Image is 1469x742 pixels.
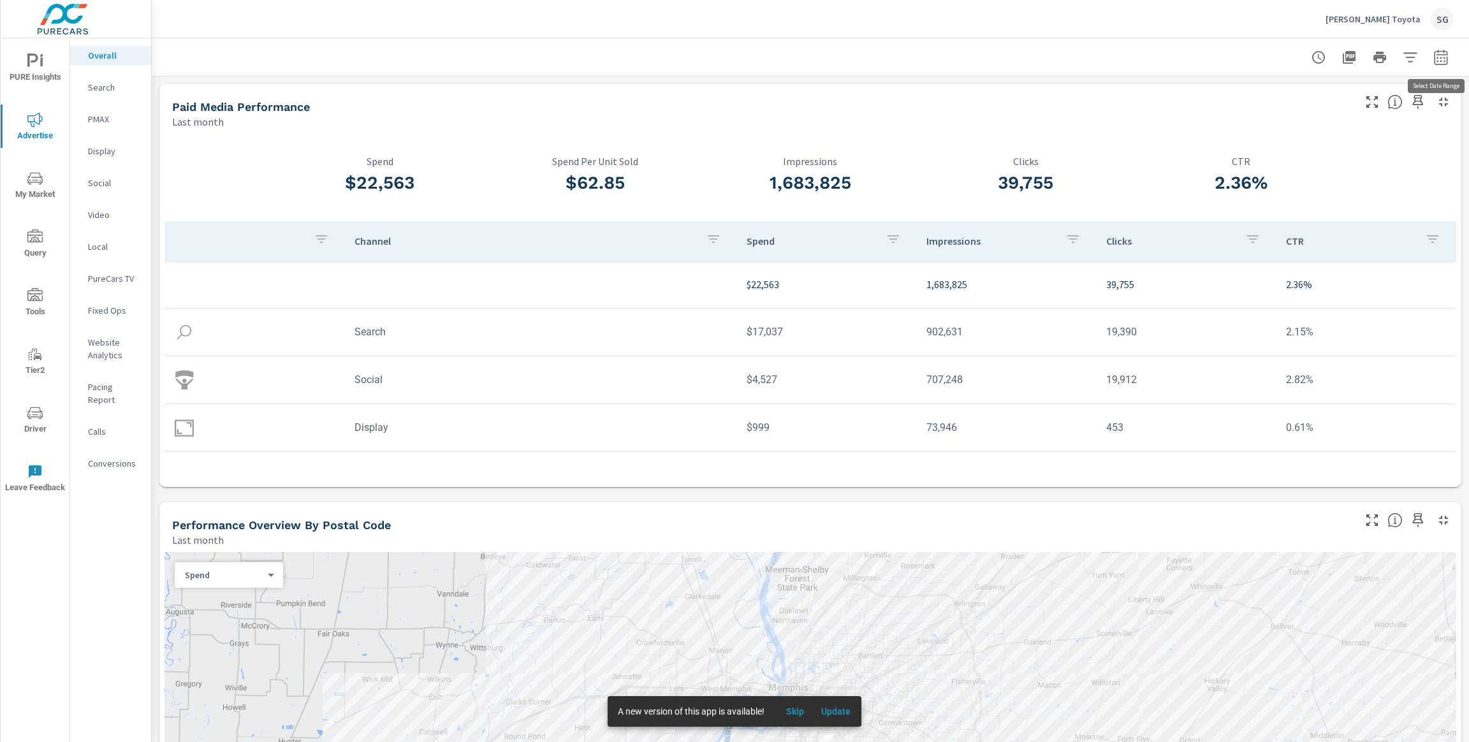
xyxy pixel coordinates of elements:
[747,235,875,247] p: Spend
[1336,45,1362,70] button: "Export Report to PDF"
[703,172,918,194] h3: 1,683,825
[175,569,273,581] div: Spend
[70,78,151,97] div: Search
[918,172,1134,194] h3: 39,755
[88,304,141,317] p: Fixed Ops
[272,172,488,194] h3: $22,563
[736,411,916,444] td: $999
[1276,411,1456,444] td: 0.61%
[272,156,488,167] p: Spend
[926,235,1055,247] p: Impressions
[70,110,151,129] div: PMAX
[70,237,151,256] div: Local
[918,156,1134,167] p: Clicks
[4,171,66,202] span: My Market
[916,316,1096,348] td: 902,631
[1133,172,1348,194] h3: 2.36%
[775,701,815,722] button: Skip
[354,235,696,247] p: Channel
[926,277,1086,292] p: 1,683,825
[1433,510,1454,530] button: Minimize Widget
[4,405,66,437] span: Driver
[88,336,141,361] p: Website Analytics
[175,370,194,389] img: icon-social.svg
[70,422,151,441] div: Calls
[70,142,151,161] div: Display
[175,418,194,437] img: icon-display.svg
[88,457,141,470] p: Conversions
[1387,513,1403,528] span: Understand performance data by postal code. Individual postal codes can be selected and expanded ...
[916,411,1096,444] td: 73,946
[185,569,263,581] p: Spend
[1286,235,1415,247] p: CTR
[88,49,141,62] p: Overall
[1408,510,1428,530] span: Save this to your personalized report
[736,316,916,348] td: $17,037
[1106,277,1266,292] p: 39,755
[4,347,66,378] span: Tier2
[70,301,151,320] div: Fixed Ops
[916,363,1096,396] td: 707,248
[736,363,916,396] td: $4,527
[821,706,851,717] span: Update
[88,425,141,438] p: Calls
[1398,45,1423,70] button: Apply Filters
[1326,13,1421,25] p: [PERSON_NAME] Toyota
[1096,363,1276,396] td: 19,912
[1,38,69,507] div: nav menu
[88,240,141,253] p: Local
[4,288,66,319] span: Tools
[488,172,703,194] h3: $62.85
[344,316,736,348] td: Search
[780,706,810,717] span: Skip
[344,411,736,444] td: Display
[1276,363,1456,396] td: 2.82%
[1433,92,1454,112] button: Minimize Widget
[70,205,151,224] div: Video
[175,323,194,342] img: icon-search.svg
[4,112,66,143] span: Advertise
[172,114,224,129] p: Last month
[4,229,66,261] span: Query
[1096,411,1276,444] td: 453
[618,706,764,717] span: A new version of this app is available!
[70,333,151,365] div: Website Analytics
[1096,316,1276,348] td: 19,390
[1286,277,1445,292] p: 2.36%
[88,381,141,406] p: Pacing Report
[70,46,151,65] div: Overall
[88,145,141,157] p: Display
[70,269,151,288] div: PureCars TV
[1106,235,1235,247] p: Clicks
[88,177,141,189] p: Social
[70,173,151,193] div: Social
[88,208,141,221] p: Video
[703,156,918,167] p: Impressions
[1431,8,1454,31] div: SG
[747,277,906,292] p: $22,563
[4,54,66,85] span: PURE Insights
[1133,156,1348,167] p: CTR
[1276,316,1456,348] td: 2.15%
[172,518,391,532] h5: Performance Overview By Postal Code
[815,701,856,722] button: Update
[70,454,151,473] div: Conversions
[88,272,141,285] p: PureCars TV
[172,532,224,548] p: Last month
[172,100,310,113] h5: Paid Media Performance
[488,156,703,167] p: Spend Per Unit Sold
[4,464,66,495] span: Leave Feedback
[88,113,141,126] p: PMAX
[1367,45,1392,70] button: Print Report
[344,363,736,396] td: Social
[88,81,141,94] p: Search
[70,377,151,409] div: Pacing Report
[1362,510,1382,530] button: Make Fullscreen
